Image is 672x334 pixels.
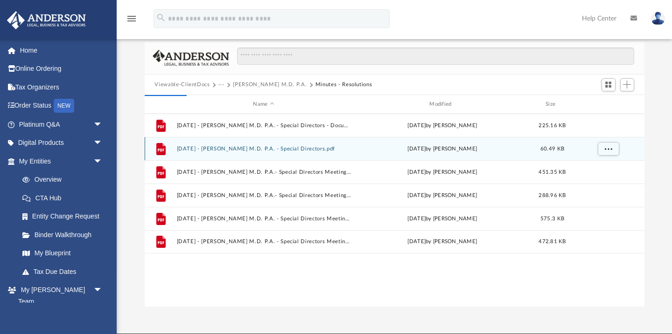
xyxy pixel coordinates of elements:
div: [DATE] by [PERSON_NAME] [355,122,530,130]
span: 451.35 KB [539,170,566,175]
span: arrow_drop_down [93,152,112,171]
button: Switch to Grid View [602,78,616,91]
a: Tax Due Dates [13,262,117,281]
div: Modified [355,100,529,109]
a: Binder Walkthrough [13,225,117,244]
button: [DATE] - [PERSON_NAME] M.D. P.A.- Special Directors Meeting.pdf [176,192,351,198]
a: Tax Organizers [7,78,117,96]
span: 288.96 KB [539,193,566,198]
a: Digital Productsarrow_drop_down [7,134,117,152]
button: [DATE] - [PERSON_NAME] M.D. P.A. - Special Directors Meeting - DocuSigned.pdf [176,216,351,222]
span: 225.16 KB [539,123,566,128]
div: [DATE] by [PERSON_NAME] [355,238,530,246]
div: [DATE] by [PERSON_NAME] [355,215,530,223]
img: Anderson Advisors Platinum Portal [4,11,89,29]
div: NEW [54,99,74,113]
button: More options [597,142,619,156]
div: [DATE] by [PERSON_NAME] [355,191,530,200]
button: [DATE] - [PERSON_NAME] M.D. P.A. - Special Directors.pdf [176,146,351,152]
button: ··· [218,81,224,89]
a: My Blueprint [13,244,112,263]
span: 575.3 KB [540,216,564,221]
span: arrow_drop_down [93,115,112,134]
i: menu [126,13,137,24]
a: Overview [13,170,117,189]
img: User Pic [651,12,665,25]
button: Minutes - Resolutions [315,81,372,89]
div: Size [533,100,571,109]
span: 472.81 KB [539,239,566,244]
span: 60.49 KB [540,146,564,151]
button: Add [620,78,634,91]
a: CTA Hub [13,189,117,207]
button: [DATE] - [PERSON_NAME] M.D. P.A. - Special Directors Meeting.pdf [176,239,351,245]
a: My [PERSON_NAME] Teamarrow_drop_down [7,281,112,311]
i: search [156,13,166,23]
a: Platinum Q&Aarrow_drop_down [7,115,117,134]
div: grid [145,114,644,307]
span: arrow_drop_down [93,134,112,153]
a: Online Ordering [7,60,117,78]
button: Viewable-ClientDocs [154,81,210,89]
button: [DATE] - [PERSON_NAME] M.D. P.A.- Special Directors Meeting - DocuSigned.pdf [176,169,351,175]
input: Search files and folders [237,48,634,65]
a: menu [126,18,137,24]
a: My Entitiesarrow_drop_down [7,152,117,170]
div: id [575,100,640,109]
a: Order StatusNEW [7,96,117,116]
button: [DATE] - [PERSON_NAME] M.D. P.A. - Special Directors - DocuSigned.pdf [176,123,351,129]
a: Entity Change Request [13,207,117,226]
button: [PERSON_NAME] M.D. P.A. [233,81,307,89]
div: Name [176,100,350,109]
div: id [148,100,172,109]
span: arrow_drop_down [93,281,112,300]
div: [DATE] by [PERSON_NAME] [355,168,530,177]
a: Home [7,41,117,60]
div: [DATE] by [PERSON_NAME] [355,145,530,153]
